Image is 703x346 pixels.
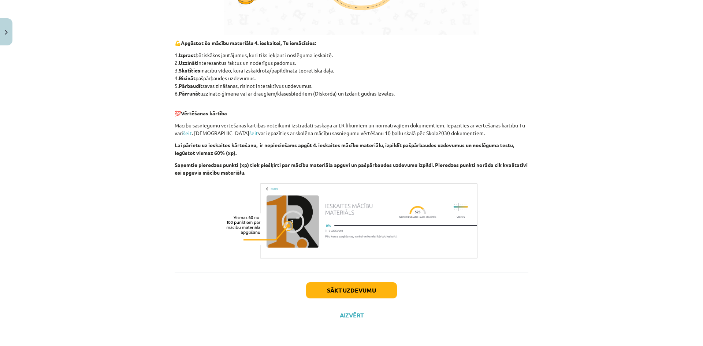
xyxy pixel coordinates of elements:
b: Vērtēšanas kārtība [181,110,227,116]
a: šeit [183,130,192,136]
b: Pārbaudīt [179,82,202,89]
b: Saņemtie pieredzes punkti (xp) tiek piešķirti par mācību materiāla apguvi un pašpārbaudes uzdevum... [175,161,528,176]
img: icon-close-lesson-0947bae3869378f0d4975bcd49f059093ad1ed9edebbc8119c70593378902aed.svg [5,30,8,35]
b: Pārrunāt [179,90,200,97]
button: Sākt uzdevumu [306,282,397,298]
p: 💯 [175,102,528,117]
p: 1. būtiskākos jautājumus, kuri tiks iekļauti noslēguma ieskaitē. 2. interesantus faktus un noderī... [175,51,528,97]
button: Aizvērt [338,312,365,319]
b: Risināt [179,75,196,81]
p: Mācību sasniegumu vērtēšanas kārtības noteikumi izstrādāti saskaņā ar LR likumiem un normatīvajie... [175,122,528,137]
b: Lai pārietu uz ieskaites kārtošanu, ir nepieciešams apgūt 4. ieskaites mācību materiālu, izpildīt... [175,142,514,156]
b: Apgūstot šo mācību materiālu 4. ieskaitei, Tu iemācīsies: [181,40,316,46]
p: 💪 [175,39,528,47]
b: Skatīties [179,67,200,74]
b: Uzzināt [179,59,197,66]
a: šeit [249,130,258,136]
b: Izprast [179,52,196,58]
